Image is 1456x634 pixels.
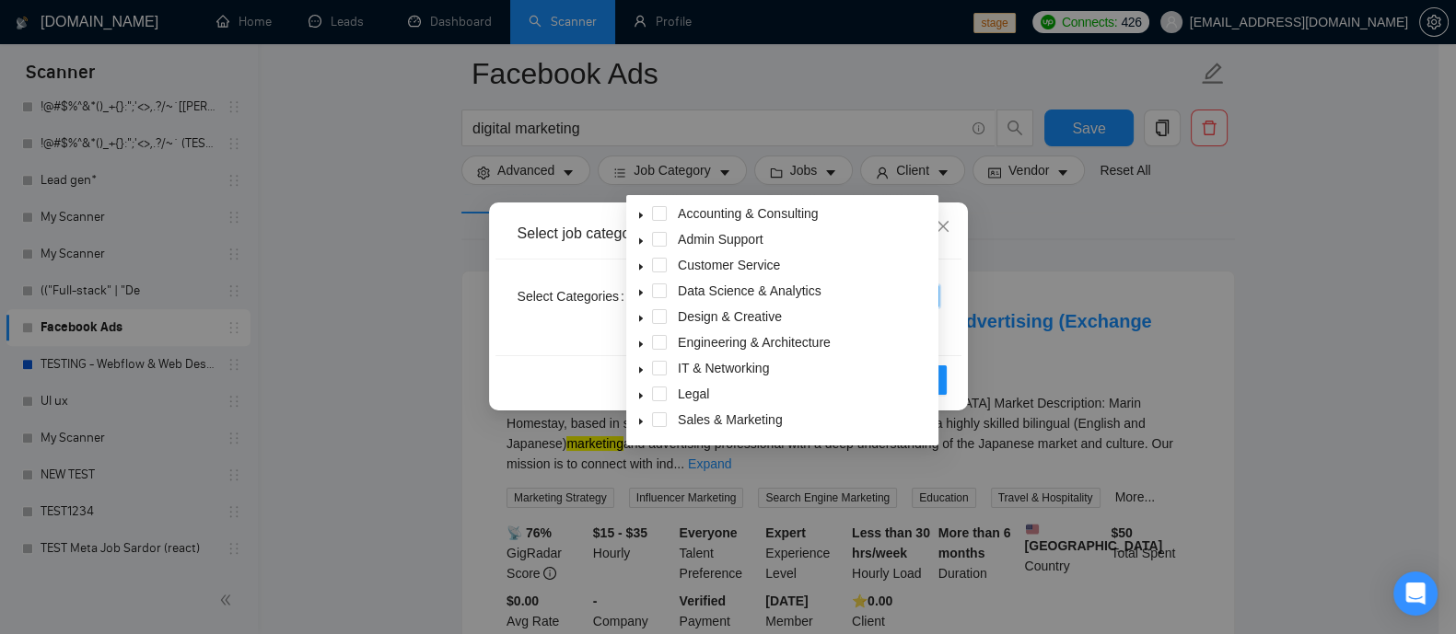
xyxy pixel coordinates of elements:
span: Accounting & Consulting [674,202,935,225]
span: caret-down [636,314,646,323]
span: Accounting & Consulting [678,206,819,221]
span: caret-down [636,391,646,400]
span: IT & Networking [678,361,769,375]
span: Design & Creative [678,309,782,324]
div: Select job categories [518,224,939,244]
span: Translation [674,434,935,456]
span: Engineering & Architecture [674,331,935,353]
span: caret-down [636,236,646,246]
span: caret-down [636,417,646,426]
span: IT & Networking [674,357,935,379]
span: caret-down [636,340,646,349]
span: Engineering & Architecture [678,335,831,350]
span: Legal [674,383,935,405]
span: Sales & Marketing [678,412,783,427]
span: Customer Service [678,258,780,272]
span: Admin Support [674,228,935,250]
div: Open Intercom Messenger [1393,571,1438,616]
span: caret-down [636,211,646,220]
span: Sales & Marketing [674,409,935,431]
span: Admin Support [678,232,763,247]
span: caret-down [636,262,646,271]
span: Customer Service [674,254,935,276]
span: Data Science & Analytics [674,280,935,302]
span: caret-down [636,288,646,297]
span: Design & Creative [674,305,935,328]
span: Data Science & Analytics [678,283,821,298]
button: Close [918,202,968,252]
span: close [936,219,950,234]
span: caret-down [636,365,646,375]
label: Select Categories [518,282,632,311]
span: Legal [678,386,709,401]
